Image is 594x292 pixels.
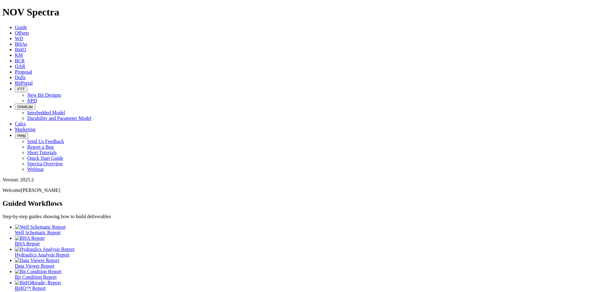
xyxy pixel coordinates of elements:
a: Report a Bug [27,144,54,150]
a: Data Viewer Report Data Viewer Report [15,258,592,269]
img: BHA Report [15,235,45,241]
p: Step-by-step guides showing how to build deliverables [2,214,592,219]
img: Bit Condition Report [15,269,62,274]
span: BHA Report [15,241,40,246]
a: Durability and Parameter Model [27,116,92,121]
a: BHAs [15,41,27,47]
button: FTT [15,86,27,92]
a: BitIQ&trade; Report BitIQ™ Report [15,280,592,291]
span: Help [17,133,26,138]
a: BCR [15,58,25,63]
span: OrbitLite [17,104,33,109]
a: Proposal [15,69,32,74]
img: Data Viewer Report [15,258,59,263]
a: Interbedded Model [27,110,65,115]
span: FTT [17,87,25,91]
img: Hydraulics Analysis Report [15,247,75,252]
span: Hydraulics Analysis Report [15,252,70,257]
span: [PERSON_NAME] [21,188,60,193]
a: Dulls [15,75,26,80]
a: Quick Start Guide [27,155,63,161]
a: Marketing [15,127,36,132]
span: BitIQ™ Report [15,286,46,291]
span: Data Viewer Report [15,263,54,269]
a: Calcs [15,121,26,126]
img: BitIQ&trade; Report [15,280,61,286]
h2: Guided Workflows [2,199,592,208]
a: BitPortal [15,80,33,86]
img: Well Schematic Report [15,224,66,230]
a: New Bit Designs [27,92,61,98]
a: Hydraulics Analysis Report Hydraulics Analysis Report [15,247,592,257]
a: Spectra Overview [27,161,63,166]
span: Well Schematic Report [15,230,61,235]
a: Webinar [27,167,44,172]
button: OrbitLite [15,104,35,110]
h1: NOV Spectra [2,6,592,18]
div: Version: 2025.2 [2,177,592,183]
a: WD [15,36,23,41]
a: OAR [15,64,25,69]
a: BHA Report BHA Report [15,235,592,246]
a: KM [15,53,23,58]
a: Short Tutorials [27,150,57,155]
a: NPD [27,98,37,103]
a: Offsets [15,30,29,36]
a: Guide [15,25,27,30]
span: Bit Condition Report [15,274,57,280]
a: BitIQ [15,47,26,52]
p: Welcome [2,188,592,193]
button: Help [15,132,28,139]
a: Send Us Feedback [27,139,64,144]
a: Well Schematic Report Well Schematic Report [15,224,592,235]
a: Bit Condition Report Bit Condition Report [15,269,592,280]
